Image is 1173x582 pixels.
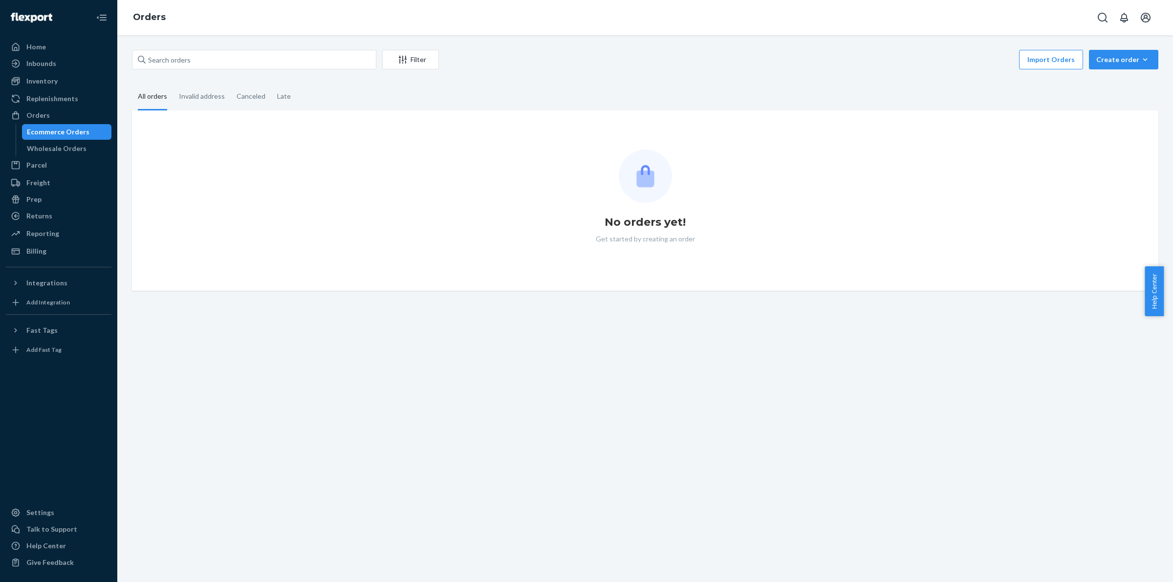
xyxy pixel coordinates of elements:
[26,298,70,306] div: Add Integration
[6,243,111,259] a: Billing
[27,127,89,137] div: Ecommerce Orders
[6,108,111,123] a: Orders
[26,345,62,354] div: Add Fast Tag
[383,55,438,65] div: Filter
[1093,8,1112,27] button: Open Search Box
[1136,8,1155,27] button: Open account menu
[26,229,59,238] div: Reporting
[6,521,111,537] a: Talk to Support
[26,76,58,86] div: Inventory
[6,342,111,358] a: Add Fast Tag
[133,12,166,22] a: Orders
[26,524,77,534] div: Talk to Support
[237,84,265,109] div: Canceled
[26,541,66,551] div: Help Center
[26,325,58,335] div: Fast Tags
[22,124,112,140] a: Ecommerce Orders
[6,39,111,55] a: Home
[1114,8,1134,27] button: Open notifications
[6,226,111,241] a: Reporting
[6,56,111,71] a: Inbounds
[6,538,111,554] a: Help Center
[26,110,50,120] div: Orders
[26,160,47,170] div: Parcel
[26,508,54,517] div: Settings
[6,295,111,310] a: Add Integration
[138,84,167,110] div: All orders
[27,144,87,153] div: Wholesale Orders
[26,246,46,256] div: Billing
[1096,55,1151,65] div: Create order
[6,192,111,207] a: Prep
[26,178,50,188] div: Freight
[22,141,112,156] a: Wholesale Orders
[179,84,225,109] div: Invalid address
[132,50,376,69] input: Search orders
[6,91,111,107] a: Replenishments
[596,234,695,244] p: Get started by creating an order
[605,215,686,230] h1: No orders yet!
[6,208,111,224] a: Returns
[92,8,111,27] button: Close Navigation
[125,3,174,32] ol: breadcrumbs
[26,278,67,288] div: Integrations
[1019,50,1083,69] button: Import Orders
[6,505,111,520] a: Settings
[26,94,78,104] div: Replenishments
[6,323,111,338] button: Fast Tags
[6,175,111,191] a: Freight
[26,558,74,567] div: Give Feedback
[26,42,46,52] div: Home
[1089,50,1158,69] button: Create order
[1145,266,1164,316] button: Help Center
[6,275,111,291] button: Integrations
[11,13,52,22] img: Flexport logo
[26,59,56,68] div: Inbounds
[6,157,111,173] a: Parcel
[619,150,672,203] img: Empty list
[6,73,111,89] a: Inventory
[26,211,52,221] div: Returns
[382,50,439,69] button: Filter
[26,194,42,204] div: Prep
[6,555,111,570] button: Give Feedback
[277,84,291,109] div: Late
